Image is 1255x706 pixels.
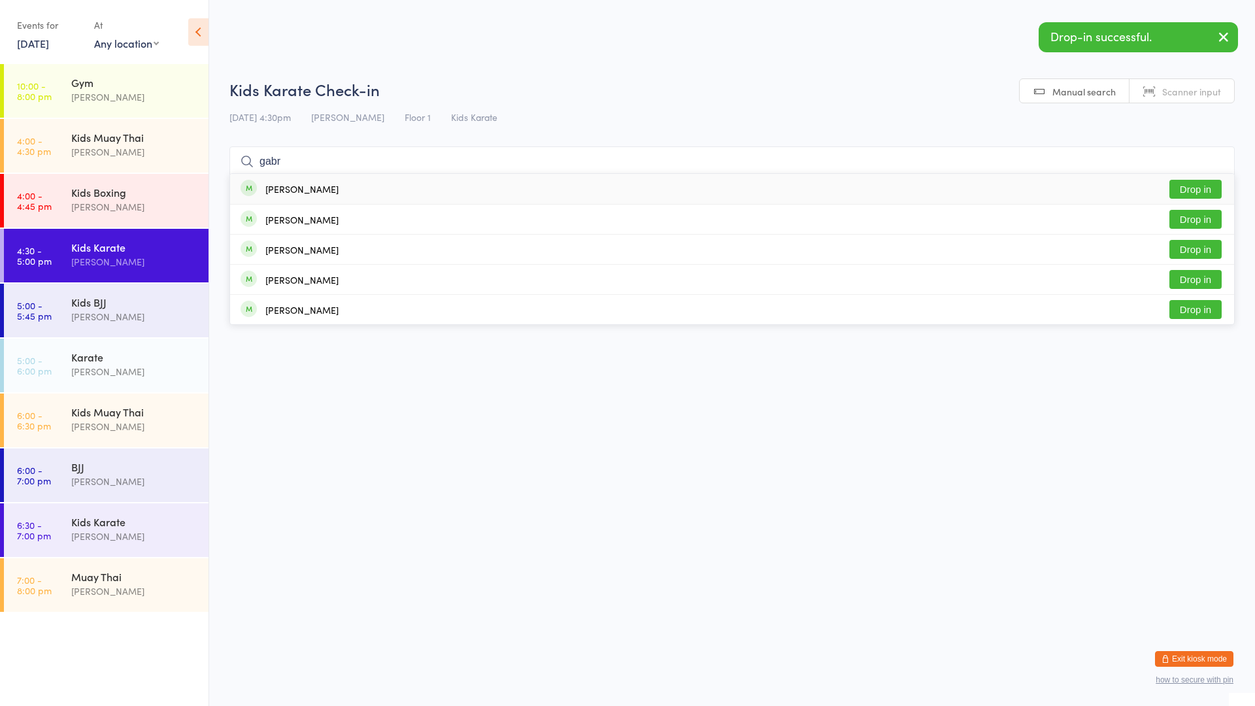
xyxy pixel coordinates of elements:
div: Drop-in successful. [1039,22,1238,52]
button: Drop in [1169,240,1222,259]
button: Drop in [1169,180,1222,199]
input: Search [229,146,1235,176]
a: 5:00 -5:45 pmKids BJJ[PERSON_NAME] [4,284,209,337]
div: At [94,14,159,36]
div: Kids Karate [71,514,197,529]
div: [PERSON_NAME] [71,309,197,324]
button: Drop in [1169,270,1222,289]
button: Drop in [1169,210,1222,229]
time: 4:00 - 4:30 pm [17,135,51,156]
time: 7:00 - 8:00 pm [17,575,52,596]
div: [PERSON_NAME] [265,275,339,285]
button: how to secure with pin [1156,675,1233,684]
a: 6:30 -7:00 pmKids Karate[PERSON_NAME] [4,503,209,557]
span: [DATE] 4:30pm [229,110,291,124]
time: 5:00 - 6:00 pm [17,355,52,376]
div: [PERSON_NAME] [71,254,197,269]
div: [PERSON_NAME] [265,305,339,315]
div: [PERSON_NAME] [71,419,197,434]
div: Kids Muay Thai [71,405,197,419]
a: 4:30 -5:00 pmKids Karate[PERSON_NAME] [4,229,209,282]
a: 6:00 -6:30 pmKids Muay Thai[PERSON_NAME] [4,394,209,447]
time: 10:00 - 8:00 pm [17,80,52,101]
div: [PERSON_NAME] [71,90,197,105]
time: 6:00 - 7:00 pm [17,465,51,486]
div: [PERSON_NAME] [71,144,197,160]
div: [PERSON_NAME] [71,199,197,214]
div: Karate [71,350,197,364]
div: [PERSON_NAME] [265,244,339,255]
h2: Kids Karate Check-in [229,78,1235,100]
div: Kids Muay Thai [71,130,197,144]
a: 10:00 -8:00 pmGym[PERSON_NAME] [4,64,209,118]
a: 4:00 -4:45 pmKids Boxing[PERSON_NAME] [4,174,209,227]
div: Kids Boxing [71,185,197,199]
div: Events for [17,14,81,36]
time: 6:00 - 6:30 pm [17,410,51,431]
div: Muay Thai [71,569,197,584]
time: 4:30 - 5:00 pm [17,245,52,266]
span: Kids Karate [451,110,497,124]
div: Kids Karate [71,240,197,254]
span: Floor 1 [405,110,431,124]
a: 7:00 -8:00 pmMuay Thai[PERSON_NAME] [4,558,209,612]
button: Exit kiosk mode [1155,651,1233,667]
div: Gym [71,75,197,90]
div: BJJ [71,460,197,474]
div: [PERSON_NAME] [71,364,197,379]
time: 4:00 - 4:45 pm [17,190,52,211]
div: [PERSON_NAME] [265,214,339,225]
a: 4:00 -4:30 pmKids Muay Thai[PERSON_NAME] [4,119,209,173]
time: 5:00 - 5:45 pm [17,300,52,321]
a: [DATE] [17,36,49,50]
span: [PERSON_NAME] [311,110,384,124]
div: [PERSON_NAME] [71,584,197,599]
a: 5:00 -6:00 pmKarate[PERSON_NAME] [4,339,209,392]
button: Drop in [1169,300,1222,319]
span: Manual search [1052,85,1116,98]
a: 6:00 -7:00 pmBJJ[PERSON_NAME] [4,448,209,502]
div: [PERSON_NAME] [71,474,197,489]
div: Any location [94,36,159,50]
span: Scanner input [1162,85,1221,98]
div: [PERSON_NAME] [265,184,339,194]
div: Kids BJJ [71,295,197,309]
time: 6:30 - 7:00 pm [17,520,51,541]
div: [PERSON_NAME] [71,529,197,544]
